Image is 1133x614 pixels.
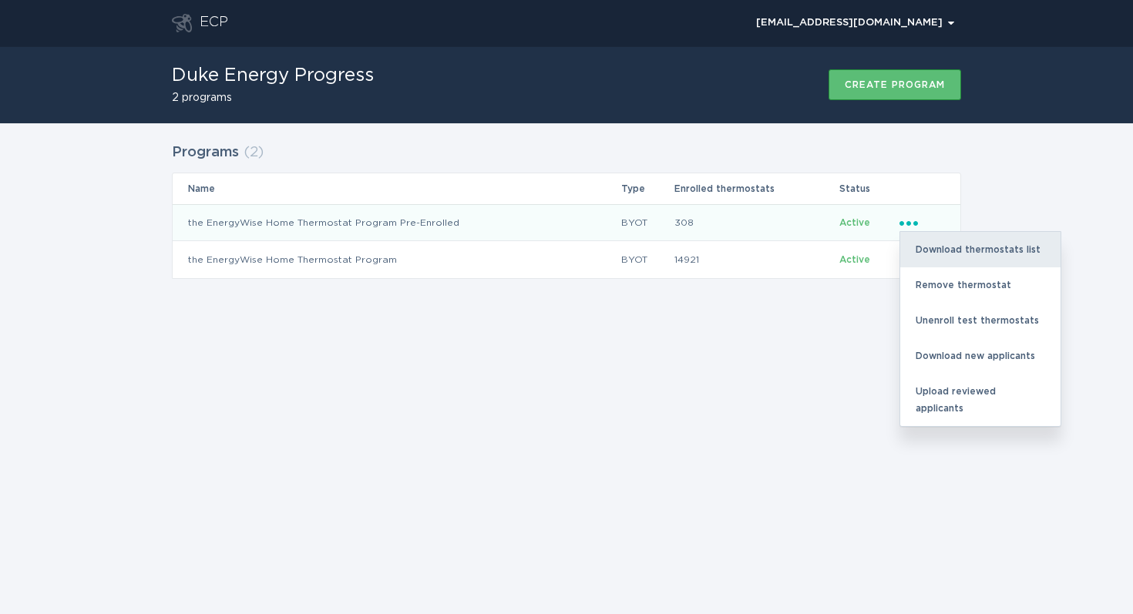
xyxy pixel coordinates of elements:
[829,69,961,100] button: Create program
[200,14,228,32] div: ECP
[845,80,945,89] div: Create program
[620,173,673,204] th: Type
[172,139,239,166] h2: Programs
[756,18,954,28] div: [EMAIL_ADDRESS][DOMAIN_NAME]
[674,173,839,204] th: Enrolled thermostats
[172,92,374,103] h2: 2 programs
[173,241,620,278] td: the EnergyWise Home Thermostat Program
[749,12,961,35] button: Open user account details
[244,146,264,159] span: ( 2 )
[900,303,1061,338] div: Unenroll test thermostats
[900,374,1061,426] div: Upload reviewed applicants
[674,241,839,278] td: 14921
[900,338,1061,374] div: Download new applicants
[173,173,620,204] th: Name
[172,66,374,85] h1: Duke Energy Progress
[674,204,839,241] td: 308
[173,173,960,204] tr: Table Headers
[173,204,620,241] td: the EnergyWise Home Thermostat Program Pre-Enrolled
[749,12,961,35] div: Popover menu
[839,255,870,264] span: Active
[900,232,1061,267] div: Download thermostats list
[172,14,192,32] button: Go to dashboard
[173,204,960,241] tr: 1d15ab97683b4e01905a4a1186b7c4ed
[839,218,870,227] span: Active
[620,204,673,241] td: BYOT
[900,267,1061,303] div: Remove thermostat
[620,241,673,278] td: BYOT
[173,241,960,278] tr: ad62586955a64f2b90597186981120bb
[839,173,899,204] th: Status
